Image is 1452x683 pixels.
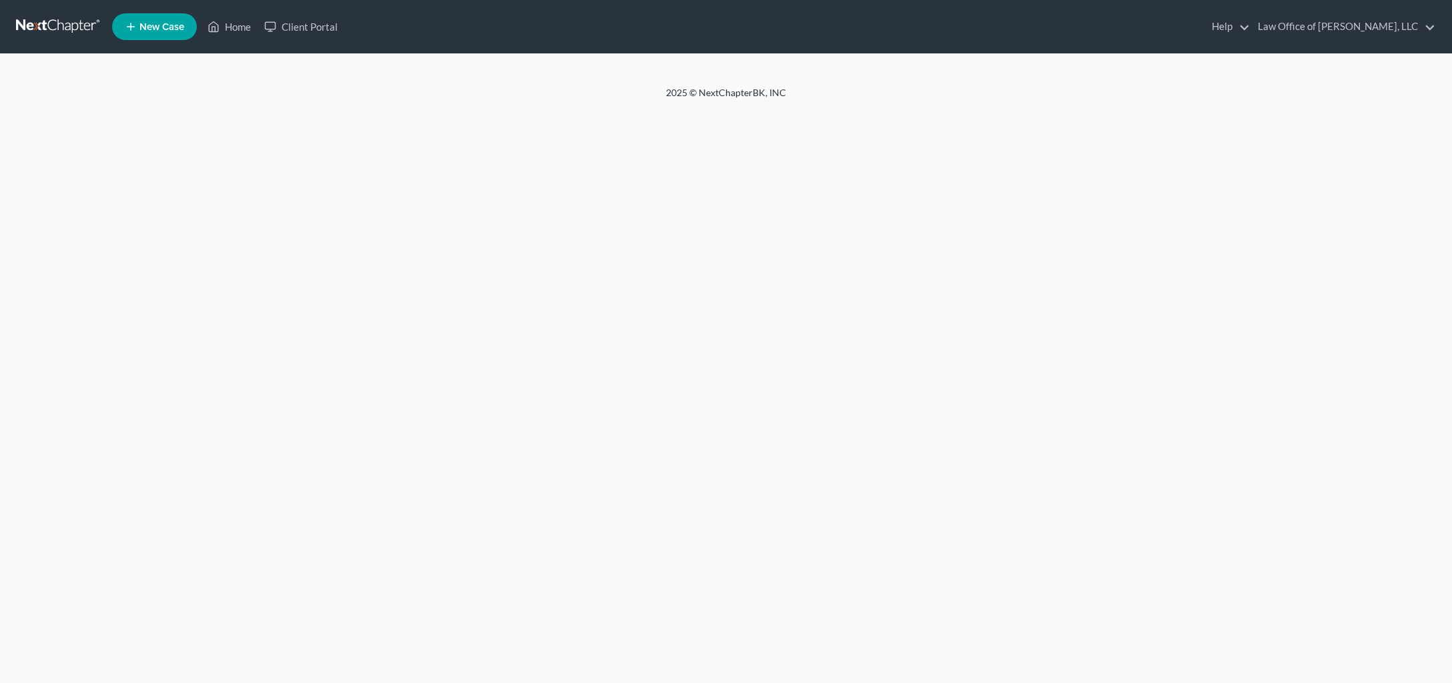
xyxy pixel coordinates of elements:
[1251,15,1435,39] a: Law Office of [PERSON_NAME], LLC
[201,15,258,39] a: Home
[258,15,344,39] a: Client Portal
[112,13,197,40] new-legal-case-button: New Case
[346,86,1106,110] div: 2025 © NextChapterBK, INC
[1205,15,1250,39] a: Help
